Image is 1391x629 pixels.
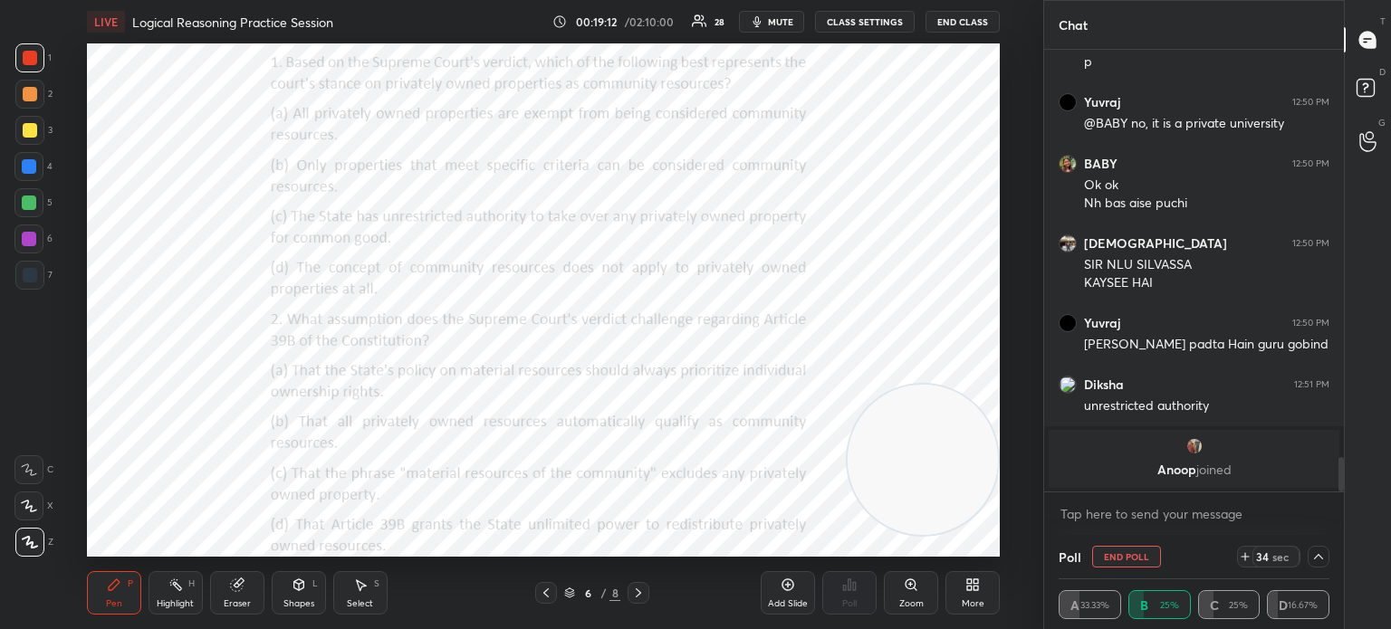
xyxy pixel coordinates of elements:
[715,17,724,26] div: 28
[14,152,53,181] div: 4
[1084,376,1124,393] h6: Diksha
[87,11,125,33] div: LIVE
[1059,155,1077,173] img: 5b10d5499b0c4dd6861b26e298f0b63c.jpg
[1084,195,1329,213] div: Nh bas aise puchi
[1044,50,1344,491] div: grid
[899,599,924,608] div: Zoom
[15,261,53,290] div: 7
[132,14,333,31] h4: Logical Reasoning Practice Session
[188,579,195,588] div: H
[768,15,793,28] span: mute
[157,599,194,608] div: Highlight
[1379,65,1386,79] p: D
[1059,314,1077,332] img: 5e0d4249dddb429ea5057a91ce3a5cce.jpg
[1196,461,1232,478] span: joined
[1084,94,1120,110] h6: Yuvraj
[579,587,597,598] div: 6
[1059,93,1077,111] img: 5e0d4249dddb429ea5057a91ce3a5cce.jpg
[224,599,251,608] div: Eraser
[1084,176,1329,195] div: Ok ok
[1294,379,1329,390] div: 12:51 PM
[1084,53,1329,71] div: p
[15,43,52,72] div: 1
[15,116,53,145] div: 3
[768,599,808,608] div: Add Slide
[1059,548,1081,567] h4: Poll
[1084,315,1120,331] h6: Yuvraj
[374,579,379,588] div: S
[1255,549,1270,564] div: 34
[962,599,984,608] div: More
[1084,115,1329,133] div: @BABY no, it is a private university
[1292,238,1329,249] div: 12:50 PM
[15,80,53,109] div: 2
[1380,14,1386,28] p: T
[106,599,122,608] div: Pen
[609,585,620,601] div: 8
[347,599,373,608] div: Select
[14,224,53,253] div: 6
[283,599,314,608] div: Shapes
[14,188,53,217] div: 5
[14,455,53,484] div: C
[1084,274,1329,292] div: KAYSEE HAI
[1044,1,1102,49] p: Chat
[1060,462,1329,477] p: Anoop
[1059,234,1077,253] img: 423326c9e19049979fb3a1b041a81b46.jpg
[1084,235,1227,252] h6: [DEMOGRAPHIC_DATA]
[1084,256,1329,274] div: SIR NLU SILVASSA
[1292,158,1329,169] div: 12:50 PM
[1084,397,1329,415] div: unrestricted authority
[739,11,804,33] button: mute
[1378,116,1386,129] p: G
[1292,97,1329,108] div: 12:50 PM
[128,579,133,588] div: P
[926,11,1000,33] button: End Class
[1292,318,1329,329] div: 12:50 PM
[15,528,53,557] div: Z
[600,587,606,598] div: /
[312,579,318,588] div: L
[1084,336,1329,354] div: [PERSON_NAME] padta Hain guru gobind
[815,11,915,33] button: CLASS SETTINGS
[1084,156,1118,172] h6: BABY
[1059,376,1077,394] img: 3
[1270,549,1291,564] div: sec
[1092,546,1161,567] button: End Poll
[14,491,53,520] div: X
[1185,437,1204,455] img: 38e1d0fc236a458fa08685f68a88c583.jpg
